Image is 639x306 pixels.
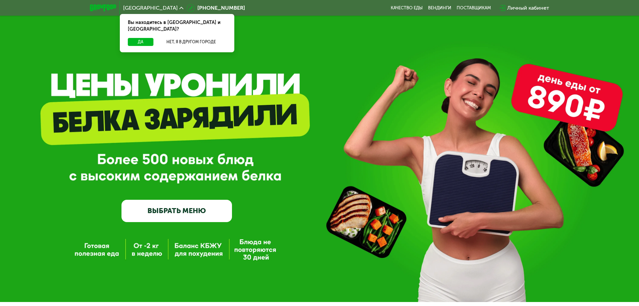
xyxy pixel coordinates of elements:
a: [PHONE_NUMBER] [187,4,245,12]
a: Качество еды [391,5,423,11]
div: Вы находитесь в [GEOGRAPHIC_DATA] и [GEOGRAPHIC_DATA]? [120,14,234,38]
a: ВЫБРАТЬ МЕНЮ [121,200,232,222]
a: Вендинги [428,5,451,11]
div: Личный кабинет [507,4,549,12]
button: Да [128,38,153,46]
button: Нет, я в другом городе [156,38,226,46]
span: [GEOGRAPHIC_DATA] [123,5,178,11]
div: поставщикам [457,5,491,11]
